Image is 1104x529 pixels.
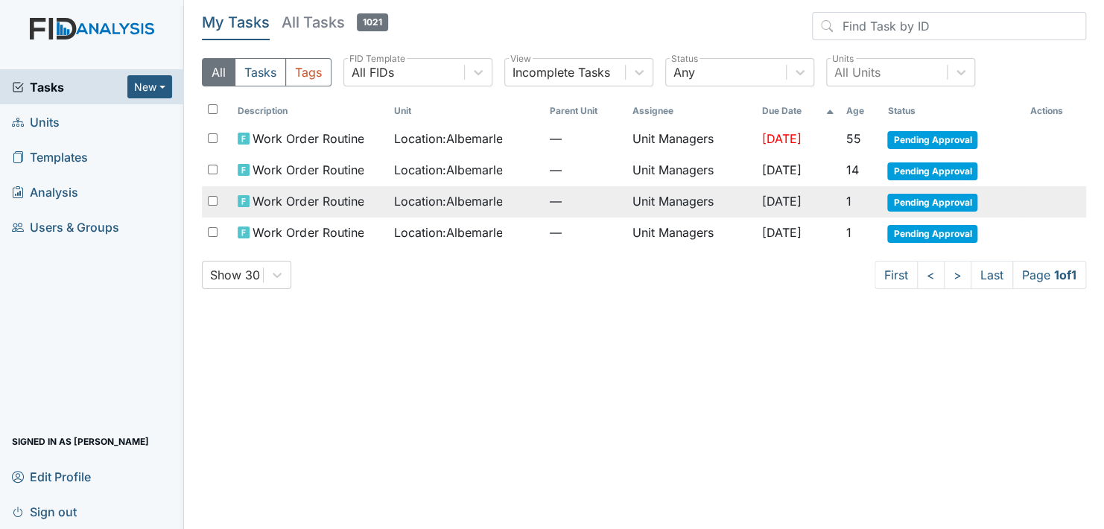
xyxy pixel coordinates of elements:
span: Pending Approval [887,194,977,212]
span: Location : Albemarle [393,161,502,179]
div: Type filter [202,58,331,86]
span: Signed in as [PERSON_NAME] [12,430,149,453]
h5: All Tasks [282,12,388,33]
span: Analysis [12,180,78,203]
span: Units [12,110,60,133]
a: < [917,261,945,289]
span: 1 [846,225,851,240]
nav: task-pagination [875,261,1086,289]
a: First [875,261,918,289]
button: Tags [285,58,331,86]
span: [DATE] [762,194,802,209]
span: — [549,192,620,210]
input: Find Task by ID [812,12,1086,40]
span: Work Order Routine [253,161,364,179]
input: Toggle All Rows Selected [208,104,218,114]
span: Work Order Routine [253,224,364,241]
button: Tasks [235,58,286,86]
div: Show 30 [210,266,260,284]
th: Actions [1024,98,1086,124]
span: Pending Approval [887,225,977,243]
th: Toggle SortBy [387,98,543,124]
span: 1 [846,194,851,209]
span: Users & Groups [12,215,119,238]
div: All FIDs [352,63,394,81]
th: Toggle SortBy [232,98,387,124]
span: Location : Albemarle [393,224,502,241]
span: Location : Albemarle [393,192,502,210]
span: Work Order Routine [253,192,364,210]
span: Pending Approval [887,131,977,149]
div: Any [673,63,695,81]
th: Assignee [626,98,756,124]
td: Unit Managers [626,124,756,155]
span: [DATE] [762,131,802,146]
th: Toggle SortBy [840,98,882,124]
td: Unit Managers [626,218,756,249]
span: — [549,130,620,148]
button: New [127,75,172,98]
th: Toggle SortBy [543,98,626,124]
span: Templates [12,145,88,168]
div: Incomplete Tasks [513,63,610,81]
span: Work Order Routine [253,130,364,148]
span: Page [1012,261,1086,289]
a: > [944,261,971,289]
td: Unit Managers [626,186,756,218]
strong: 1 of 1 [1054,267,1076,282]
span: 14 [846,162,859,177]
span: — [549,224,620,241]
div: All Units [834,63,881,81]
span: 55 [846,131,861,146]
span: Sign out [12,500,77,523]
span: 1021 [357,13,388,31]
span: Pending Approval [887,162,977,180]
span: [DATE] [762,225,802,240]
span: — [549,161,620,179]
h5: My Tasks [202,12,270,33]
span: Location : Albemarle [393,130,502,148]
a: Last [971,261,1013,289]
span: [DATE] [762,162,802,177]
th: Toggle SortBy [881,98,1024,124]
button: All [202,58,235,86]
span: Edit Profile [12,465,91,488]
th: Toggle SortBy [756,98,840,124]
td: Unit Managers [626,155,756,186]
a: Tasks [12,78,127,96]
